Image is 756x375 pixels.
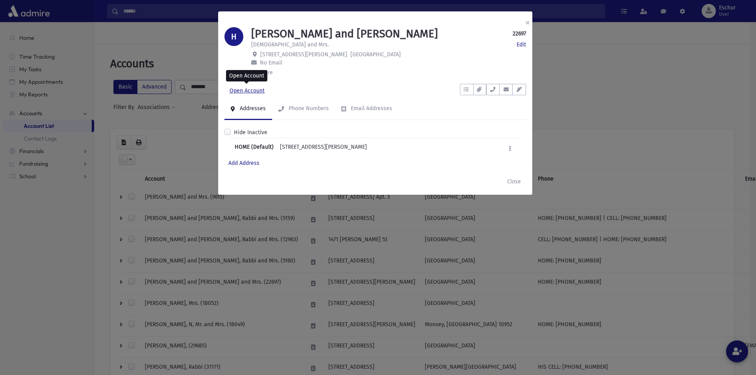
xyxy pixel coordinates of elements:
span: No Email [260,59,282,66]
span: [STREET_ADDRESS][PERSON_NAME] [260,51,347,58]
b: HOME (Default) [235,143,274,154]
a: Add Address [228,160,259,166]
strong: 22697 [513,30,526,38]
button: × [519,11,536,33]
div: Email Addresses [349,105,392,112]
h1: [PERSON_NAME] and [PERSON_NAME] [251,27,438,41]
a: Open Account [224,84,270,98]
p: [DEMOGRAPHIC_DATA] and Mrs. [251,41,329,49]
div: H [224,27,243,46]
a: Edit [517,41,526,49]
div: Phone Numbers [287,105,329,112]
label: Hide Inactive [234,128,267,137]
a: Addresses [224,98,272,120]
span: [GEOGRAPHIC_DATA] [350,51,401,58]
div: [STREET_ADDRESS][PERSON_NAME] [280,143,367,154]
a: Email Addresses [335,98,398,120]
div: Addresses [238,105,266,112]
button: Close [502,174,526,188]
a: Phone Numbers [272,98,335,120]
div: Open Account [226,70,267,81]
